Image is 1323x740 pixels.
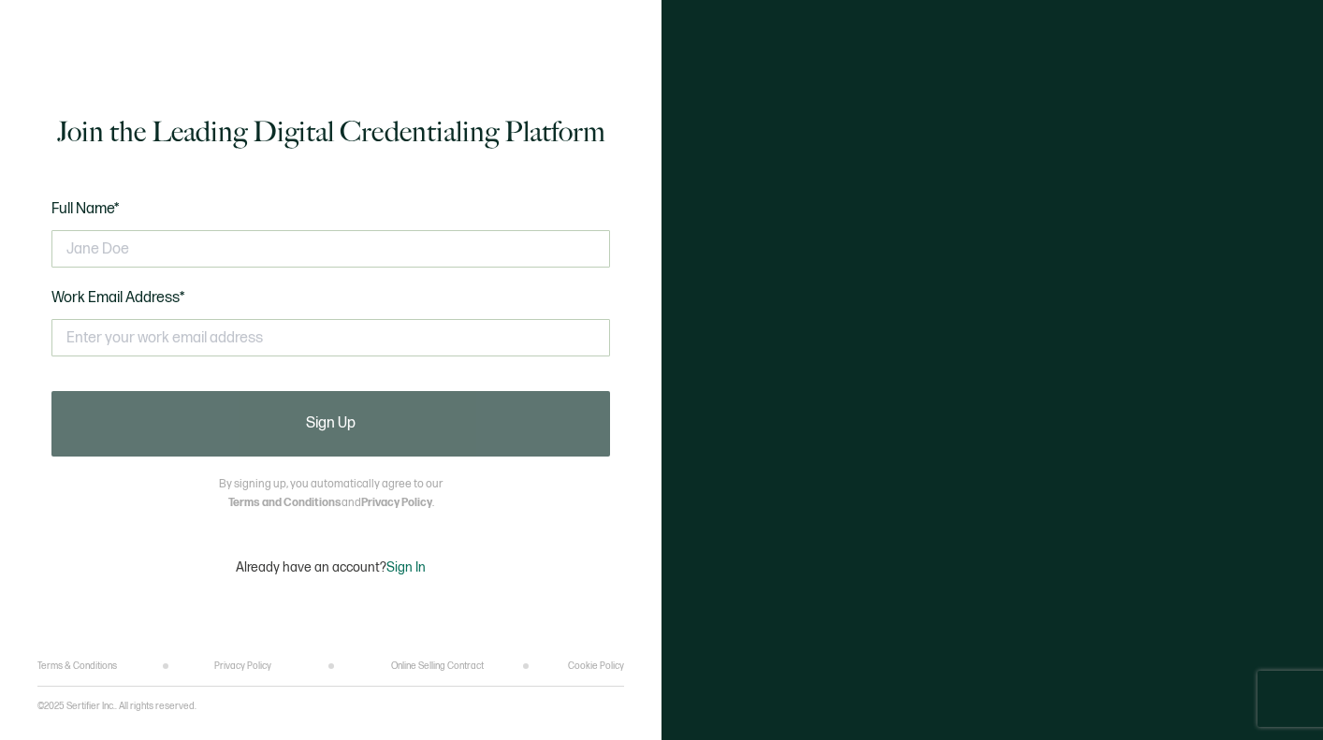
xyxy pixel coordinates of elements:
[568,660,624,672] a: Cookie Policy
[51,391,610,457] button: Sign Up
[391,660,484,672] a: Online Selling Contract
[306,416,356,431] span: Sign Up
[37,660,117,672] a: Terms & Conditions
[51,200,120,218] span: Full Name*
[361,496,432,510] a: Privacy Policy
[236,559,426,575] p: Already have an account?
[37,701,196,712] p: ©2025 Sertifier Inc.. All rights reserved.
[51,319,610,356] input: Enter your work email address
[386,559,426,575] span: Sign In
[57,113,605,151] h1: Join the Leading Digital Credentialing Platform
[214,660,271,672] a: Privacy Policy
[228,496,342,510] a: Terms and Conditions
[51,230,610,268] input: Jane Doe
[51,289,185,307] span: Work Email Address*
[219,475,443,513] p: By signing up, you automatically agree to our and .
